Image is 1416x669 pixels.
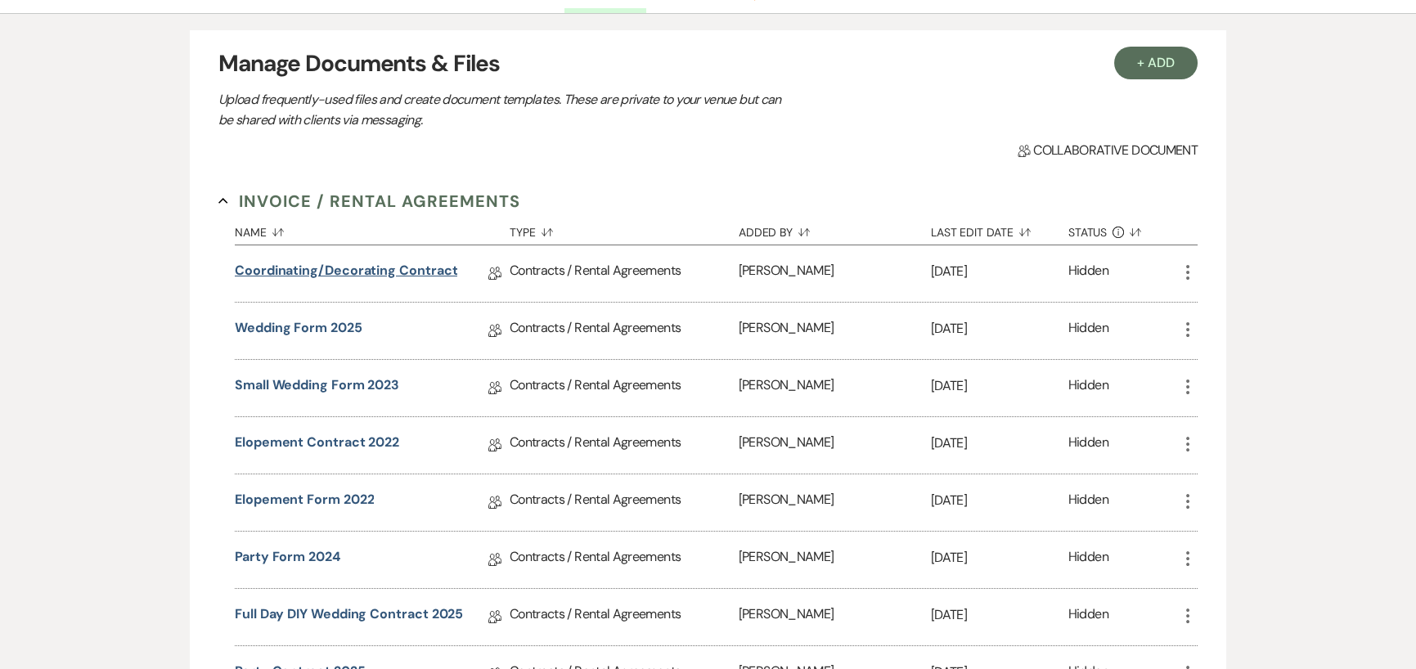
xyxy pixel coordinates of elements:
div: Contracts / Rental Agreements [510,360,739,416]
button: Name [235,213,510,245]
a: Elopement Contract 2022 [235,433,399,458]
p: [DATE] [931,318,1068,339]
div: Contracts / Rental Agreements [510,474,739,531]
a: Coordinating/Decorating contract [235,261,457,286]
div: [PERSON_NAME] [739,474,931,531]
button: + Add [1114,47,1198,79]
div: [PERSON_NAME] [739,245,931,302]
a: Wedding Form 2025 [235,318,362,343]
button: Status [1068,213,1178,245]
button: Type [510,213,739,245]
div: Contracts / Rental Agreements [510,245,739,302]
span: Collaborative document [1018,141,1198,160]
div: [PERSON_NAME] [739,360,931,416]
button: Last Edit Date [931,213,1068,245]
span: Status [1068,227,1108,238]
div: Contracts / Rental Agreements [510,589,739,645]
div: Contracts / Rental Agreements [510,417,739,474]
p: [DATE] [931,490,1068,511]
a: Elopement Form 2022 [235,490,374,515]
div: Contracts / Rental Agreements [510,532,739,588]
div: Hidden [1068,604,1108,630]
p: [DATE] [931,261,1068,282]
p: [DATE] [931,375,1068,397]
div: Hidden [1068,318,1108,343]
p: [DATE] [931,547,1068,568]
p: [DATE] [931,433,1068,454]
button: Invoice / Rental Agreements [218,189,520,213]
button: Added By [739,213,931,245]
p: Upload frequently-used files and create document templates. These are private to your venue but c... [218,89,791,131]
div: Hidden [1068,261,1108,286]
a: Full Day DIY Wedding Contract 2025 [235,604,463,630]
h3: Manage Documents & Files [218,47,1198,81]
a: Party Form 2024 [235,547,340,572]
div: [PERSON_NAME] [739,417,931,474]
a: Small Wedding Form 2023 [235,375,399,401]
div: Hidden [1068,433,1108,458]
div: [PERSON_NAME] [739,589,931,645]
div: Hidden [1068,375,1108,401]
div: Hidden [1068,490,1108,515]
div: [PERSON_NAME] [739,303,931,359]
p: [DATE] [931,604,1068,626]
div: Hidden [1068,547,1108,572]
div: [PERSON_NAME] [739,532,931,588]
div: Contracts / Rental Agreements [510,303,739,359]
